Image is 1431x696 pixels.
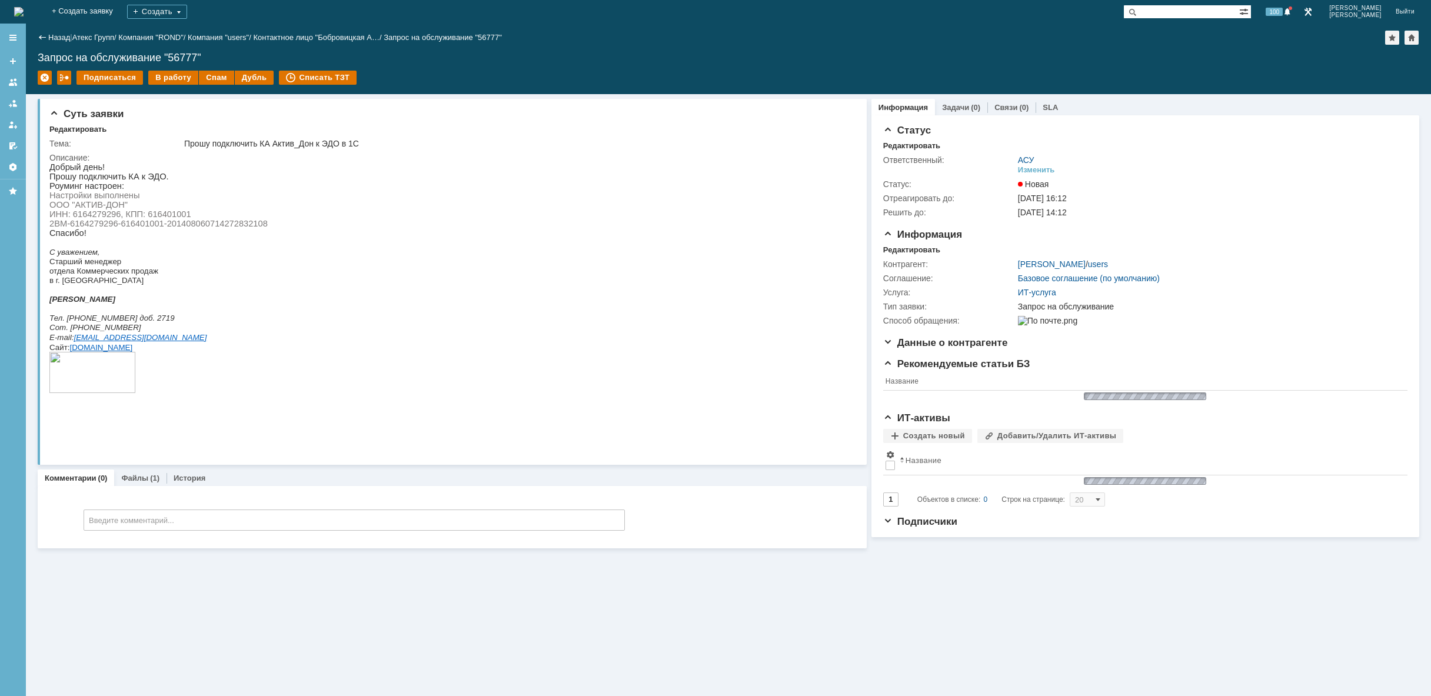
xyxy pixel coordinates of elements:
[883,358,1030,369] span: Рекомендуемые статьи БЗ
[1239,5,1251,16] span: Расширенный поиск
[1405,31,1419,45] div: Сделать домашней страницей
[971,103,980,112] div: (0)
[883,412,950,424] span: ИТ-активы
[883,516,957,527] span: Подписчики
[883,337,1008,348] span: Данные о контрагенте
[897,448,1402,475] th: Название
[984,492,988,507] div: 0
[1018,165,1055,175] div: Изменить
[127,5,187,19] div: Создать
[1018,316,1077,325] img: По почте.png
[1018,288,1056,297] a: ИТ-услуга
[942,103,969,112] a: Задачи
[38,71,52,85] div: Удалить
[150,474,159,482] div: (1)
[883,245,940,255] div: Редактировать
[883,375,1402,391] th: Название
[24,171,157,179] a: [EMAIL_ADDRESS][DOMAIN_NAME]
[4,158,22,177] a: Настройки
[118,33,188,42] div: /
[883,316,1016,325] div: Способ обращения:
[45,474,96,482] a: Комментарии
[1018,302,1400,311] div: Запрос на обслуживание
[1018,259,1086,269] a: [PERSON_NAME]
[49,125,107,134] div: Редактировать
[883,125,931,136] span: Статус
[20,181,83,189] a: [DOMAIN_NAME]
[883,155,1016,165] div: Ответственный:
[883,208,1016,217] div: Решить до:
[48,33,70,42] a: Назад
[883,259,1016,269] div: Контрагент:
[188,33,249,42] a: Компания "users"
[1018,208,1067,217] span: [DATE] 14:12
[883,302,1016,311] div: Тип заявки:
[4,73,22,92] a: Заявки на командах
[174,474,205,482] a: История
[883,179,1016,189] div: Статус:
[917,492,1065,507] i: Строк на странице:
[1080,475,1210,487] img: wJIQAAOwAAAAAAAAAAAA==
[906,456,941,465] div: Название
[38,52,1419,64] div: Запрос на обслуживание "56777"
[72,33,119,42] div: /
[16,161,91,169] span: . [PHONE_NUMBER]
[49,139,182,148] div: Тема:
[1019,103,1029,112] div: (0)
[98,474,108,482] div: (0)
[118,33,184,42] a: Компания "ROND"
[1266,8,1283,16] span: 100
[1301,5,1315,19] a: Перейти в интерфейс администратора
[49,108,124,119] span: Суть заявки
[1329,12,1382,19] span: [PERSON_NAME]
[4,94,22,113] a: Заявки в моей ответственности
[883,141,940,151] div: Редактировать
[878,103,928,112] a: Информация
[253,33,384,42] div: /
[1018,179,1049,189] span: Новая
[1385,31,1399,45] div: Добавить в избранное
[883,274,1016,283] div: Соглашение:
[1018,194,1067,203] span: [DATE] 16:12
[49,153,849,162] div: Описание:
[384,33,502,42] div: Запрос на обслуживание "56777"
[1018,155,1034,165] a: АСУ
[994,103,1017,112] a: Связи
[121,474,148,482] a: Файлы
[70,32,72,41] div: |
[886,450,895,459] span: Настройки
[1329,5,1382,12] span: [PERSON_NAME]
[57,71,71,85] div: Работа с массовостью
[1088,259,1108,269] a: users
[72,33,114,42] a: Атекс Групп
[1018,259,1108,269] div: /
[14,7,24,16] img: logo
[4,52,22,71] a: Создать заявку
[253,33,379,42] a: Контактное лицо "Бобровицкая А…
[1080,391,1210,402] img: wJIQAAOwAAAAAAAAAAAA==
[1018,274,1160,283] a: Базовое соглашение (по умолчанию)
[184,139,847,148] div: Прошу подключить КА Актив_Дон к ЭДО в 1С
[14,7,24,16] a: Перейти на домашнюю страницу
[188,33,253,42] div: /
[4,115,22,134] a: Мои заявки
[883,229,962,240] span: Информация
[883,288,1016,297] div: Услуга:
[917,495,980,504] span: Объектов в списке:
[1043,103,1058,112] a: SLA
[883,194,1016,203] div: Отреагировать до:
[4,136,22,155] a: Мои согласования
